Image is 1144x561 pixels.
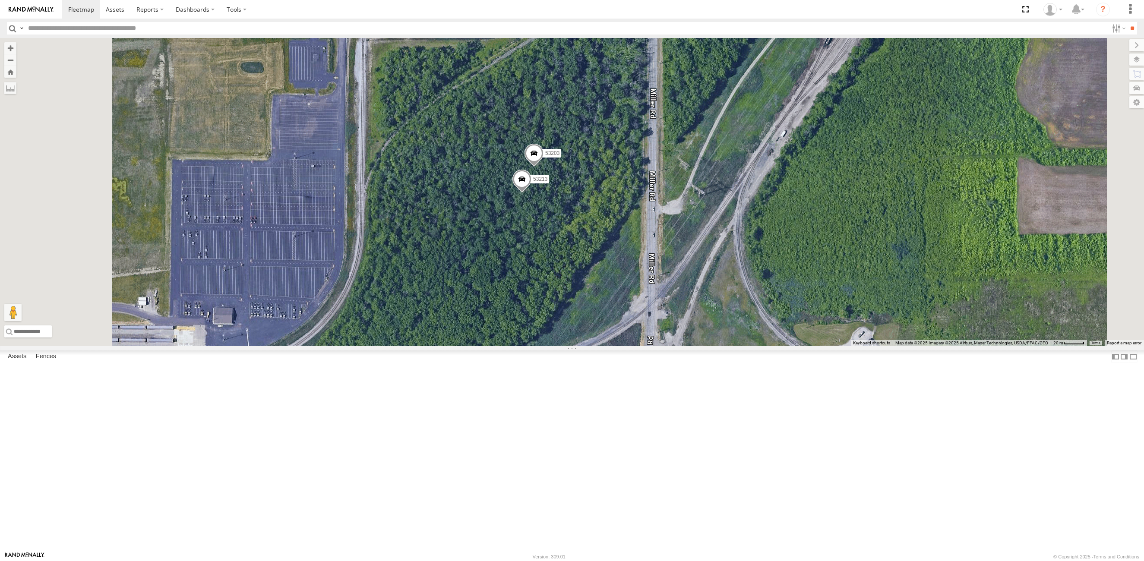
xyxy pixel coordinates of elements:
a: Visit our Website [5,552,44,561]
button: Zoom Home [4,66,16,78]
a: Terms (opens in new tab) [1091,341,1100,345]
span: 53203 [545,150,559,156]
label: Assets [3,351,31,363]
span: 20 m [1053,340,1063,345]
label: Search Filter Options [1109,22,1127,35]
div: Version: 309.01 [533,554,566,559]
span: 53213 [533,176,547,182]
span: Map data ©2025 Imagery ©2025 Airbus, Maxar Technologies, USDA/FPAC/GEO [895,340,1048,345]
a: Report a map error [1107,340,1141,345]
button: Zoom in [4,42,16,54]
label: Dock Summary Table to the Right [1120,350,1128,363]
button: Keyboard shortcuts [853,340,890,346]
label: Search Query [18,22,25,35]
i: ? [1096,3,1110,16]
button: Drag Pegman onto the map to open Street View [4,304,22,321]
div: © Copyright 2025 - [1053,554,1139,559]
label: Dock Summary Table to the Left [1111,350,1120,363]
img: rand-logo.svg [9,6,54,13]
label: Fences [32,351,60,363]
label: Measure [4,82,16,94]
button: Map Scale: 20 m per 45 pixels [1051,340,1087,346]
label: Map Settings [1129,96,1144,108]
a: Terms and Conditions [1093,554,1139,559]
div: Miky Transport [1040,3,1065,16]
button: Zoom out [4,54,16,66]
label: Hide Summary Table [1129,350,1138,363]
